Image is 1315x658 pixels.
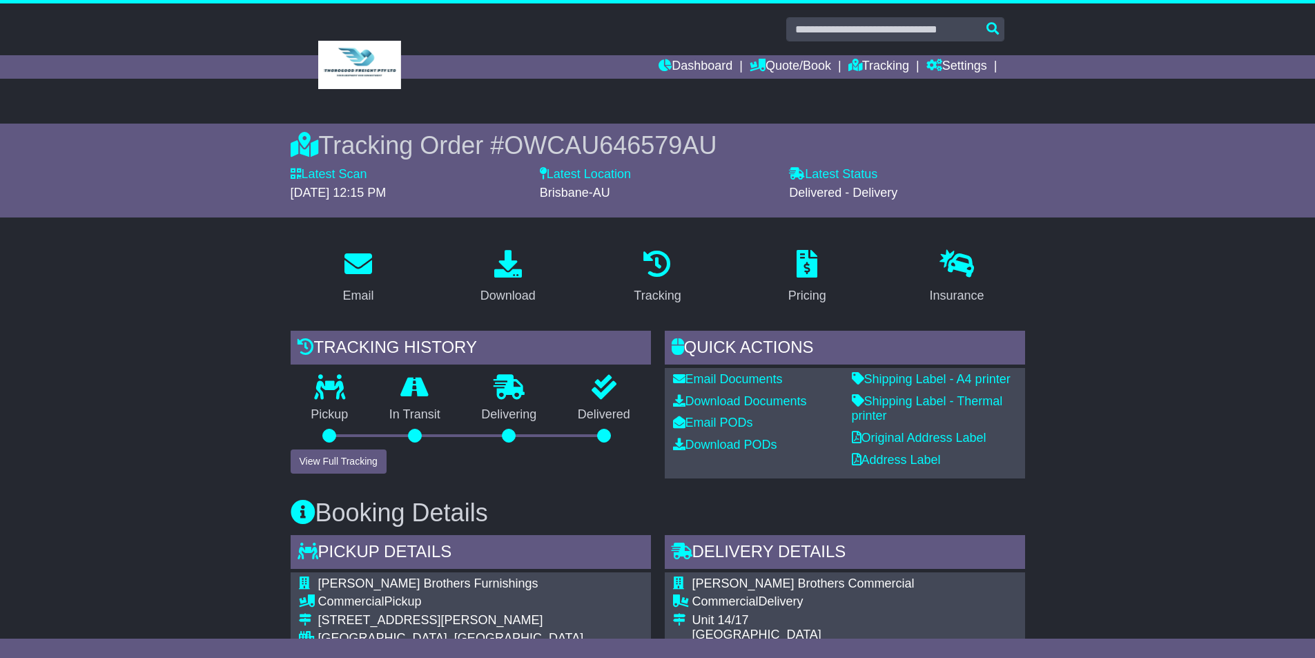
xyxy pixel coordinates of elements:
[852,431,986,445] a: Original Address Label
[852,394,1003,423] a: Shipping Label - Thermal printer
[930,287,984,305] div: Insurance
[789,186,897,200] span: Delivered - Delivery
[692,613,916,628] div: Unit 14/17
[291,449,387,474] button: View Full Tracking
[692,628,916,643] div: [GEOGRAPHIC_DATA]
[557,407,651,423] p: Delivered
[291,535,651,572] div: Pickup Details
[665,331,1025,368] div: Quick Actions
[692,594,916,610] div: Delivery
[291,331,651,368] div: Tracking history
[318,631,584,646] div: [GEOGRAPHIC_DATA], [GEOGRAPHIC_DATA]
[673,416,753,429] a: Email PODs
[342,287,373,305] div: Email
[318,577,538,590] span: [PERSON_NAME] Brothers Furnishings
[692,577,915,590] span: [PERSON_NAME] Brothers Commercial
[318,594,384,608] span: Commercial
[480,287,536,305] div: Download
[673,372,783,386] a: Email Documents
[318,613,584,628] div: [STREET_ADDRESS][PERSON_NAME]
[665,535,1025,572] div: Delivery Details
[673,438,777,452] a: Download PODs
[369,407,461,423] p: In Transit
[788,287,826,305] div: Pricing
[852,453,941,467] a: Address Label
[291,186,387,200] span: [DATE] 12:15 PM
[540,186,610,200] span: Brisbane-AU
[848,55,909,79] a: Tracking
[291,407,369,423] p: Pickup
[625,245,690,310] a: Tracking
[926,55,987,79] a: Settings
[540,167,631,182] label: Latest Location
[291,130,1025,160] div: Tracking Order #
[471,245,545,310] a: Download
[318,594,584,610] div: Pickup
[750,55,831,79] a: Quote/Book
[634,287,681,305] div: Tracking
[291,499,1025,527] h3: Booking Details
[461,407,558,423] p: Delivering
[692,594,759,608] span: Commercial
[291,167,367,182] label: Latest Scan
[789,167,877,182] label: Latest Status
[921,245,993,310] a: Insurance
[659,55,732,79] a: Dashboard
[852,372,1011,386] a: Shipping Label - A4 printer
[504,131,717,159] span: OWCAU646579AU
[779,245,835,310] a: Pricing
[333,245,382,310] a: Email
[673,394,807,408] a: Download Documents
